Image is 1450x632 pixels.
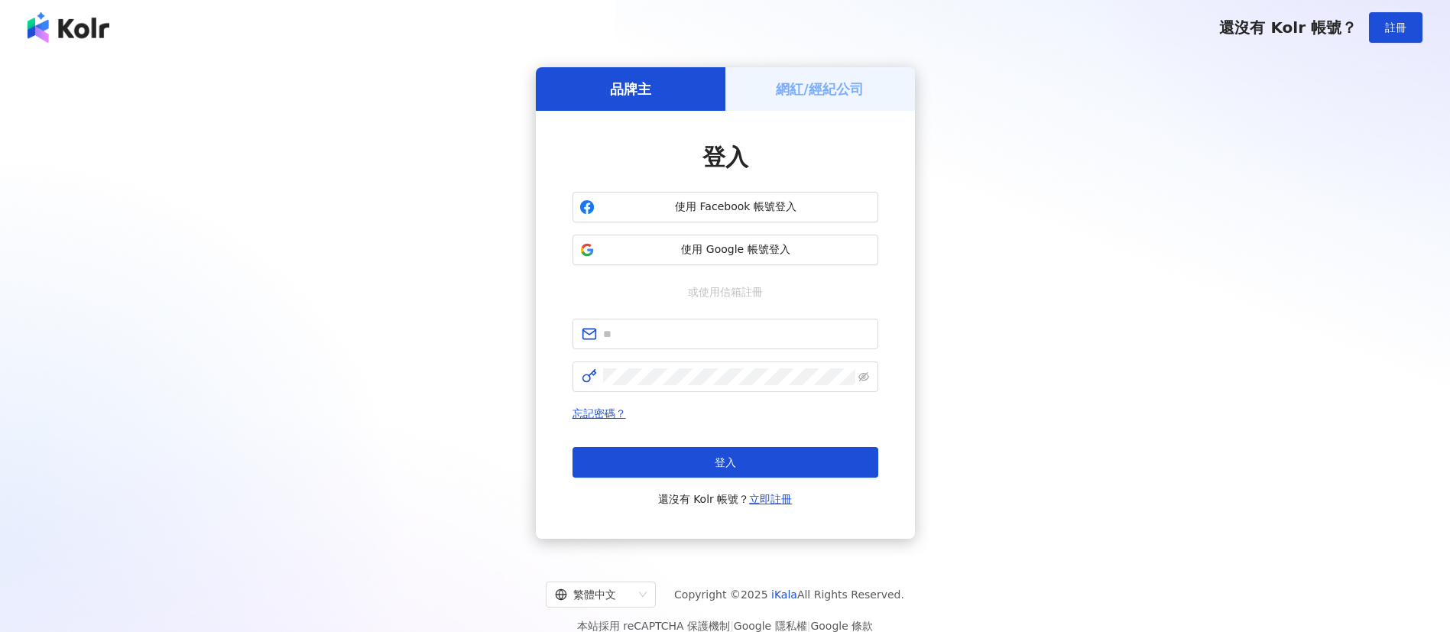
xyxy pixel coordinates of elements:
[601,199,871,215] span: 使用 Facebook 帳號登入
[677,284,774,300] span: 或使用信箱註冊
[1219,18,1357,37] span: 還沒有 Kolr 帳號？
[1369,12,1422,43] button: 註冊
[555,582,633,607] div: 繁體中文
[734,620,807,632] a: Google 隱私權
[749,493,792,505] a: 立即註冊
[1385,21,1406,34] span: 註冊
[715,456,736,468] span: 登入
[573,447,878,478] button: 登入
[658,490,793,508] span: 還沒有 Kolr 帳號？
[573,192,878,222] button: 使用 Facebook 帳號登入
[28,12,109,43] img: logo
[702,144,748,170] span: 登入
[674,585,904,604] span: Copyright © 2025 All Rights Reserved.
[858,371,869,382] span: eye-invisible
[610,79,651,99] h5: 品牌主
[771,588,797,601] a: iKala
[573,407,626,420] a: 忘記密碼？
[601,242,871,258] span: 使用 Google 帳號登入
[730,620,734,632] span: |
[810,620,873,632] a: Google 條款
[776,79,864,99] h5: 網紅/經紀公司
[807,620,811,632] span: |
[573,235,878,265] button: 使用 Google 帳號登入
